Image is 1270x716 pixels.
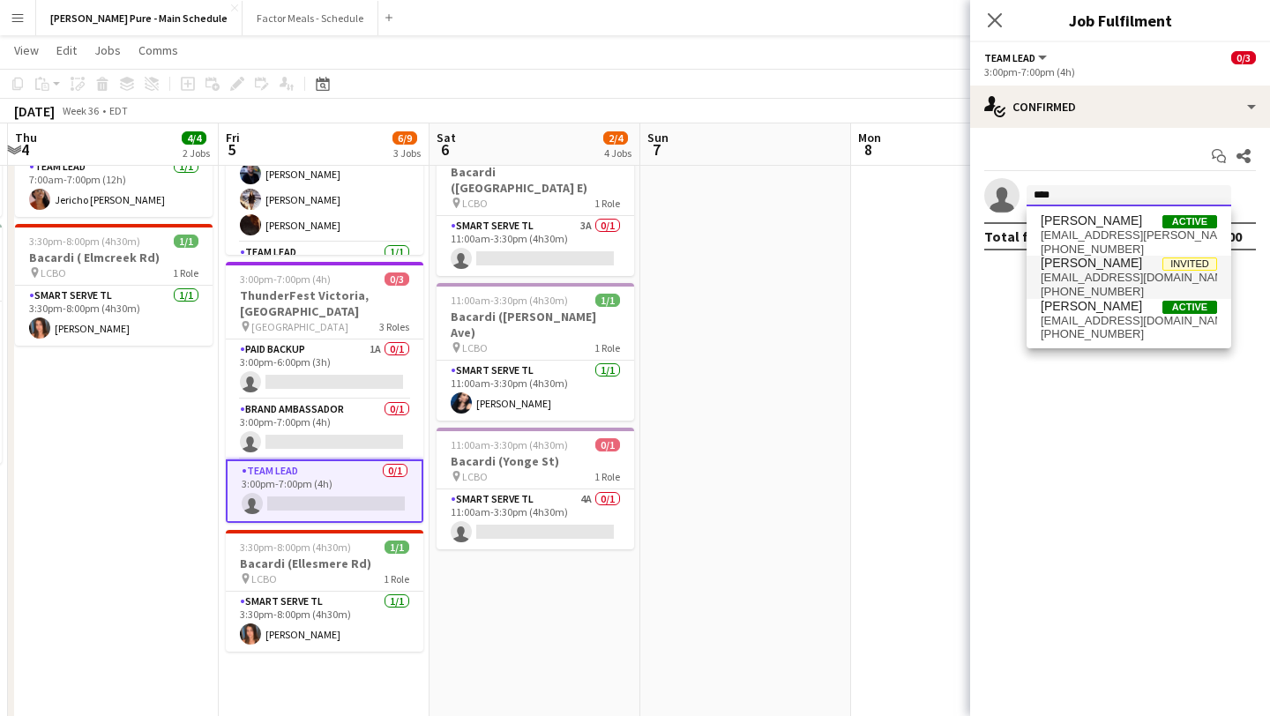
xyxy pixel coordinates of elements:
span: Jobs [94,42,121,58]
button: Team Lead [984,51,1050,64]
app-card-role: Team Lead1/17:00am-7:00pm (12h)Jericho [PERSON_NAME] [15,157,213,217]
span: Brittany Gravelle [1041,213,1142,228]
button: [PERSON_NAME] Pure - Main Schedule [36,1,243,35]
div: [DATE] [14,102,55,120]
span: brittany.monaco4@gmail.com [1041,314,1217,328]
h3: Bacardi (Yonge St) [437,453,634,469]
h3: Bacardi ([GEOGRAPHIC_DATA] E) [437,164,634,196]
app-card-role: Smart Serve TL1/13:30pm-8:00pm (4h30m)[PERSON_NAME] [15,286,213,346]
h3: Job Fulfilment [970,9,1270,32]
h3: Bacardi ( Elmcreek Rd) [15,250,213,265]
span: Active [1162,301,1217,314]
span: Week 36 [58,104,102,117]
span: 4/4 [182,131,206,145]
span: 1 Role [594,197,620,210]
span: View [14,42,39,58]
span: Brittany Lyons [1041,256,1142,271]
span: Mon [858,130,881,145]
app-card-role: Brand Ambassador3/312:00pm-5:30pm (5h30m)[PERSON_NAME][PERSON_NAME][PERSON_NAME] [226,131,423,242]
span: +12508968849 [1041,285,1217,299]
span: LCBO [41,266,66,280]
span: Brittany Monaco [1041,299,1142,314]
span: 5 [223,139,240,160]
app-card-role: Smart Serve TL4A0/111:00am-3:30pm (4h30m) [437,489,634,549]
span: +6472996795 [1041,327,1217,341]
app-job-card: 11:00am-3:30pm (4h30m)0/1Bacardi ([GEOGRAPHIC_DATA] E) LCBO1 RoleSmart Serve TL3A0/111:00am-3:30p... [437,138,634,276]
span: brittanya.gravelle@gmail.com [1041,228,1217,242]
div: Total fee [984,227,1044,245]
app-job-card: 11:00am-3:30pm (4h30m)1/1Bacardi ([PERSON_NAME] Ave) LCBO1 RoleSmart Serve TL1/111:00am-3:30pm (4... [437,283,634,421]
span: 1 Role [173,266,198,280]
span: 4 [12,139,37,160]
span: LCBO [251,572,277,585]
span: 0/3 [1231,51,1256,64]
span: blyons9307@gmail.com [1041,271,1217,285]
span: [GEOGRAPHIC_DATA] [251,320,348,333]
app-job-card: 3:00pm-7:00pm (4h)0/3ThunderFest Victoria, [GEOGRAPHIC_DATA] [GEOGRAPHIC_DATA]3 RolesPaid Backup1... [226,262,423,523]
span: 1/1 [174,235,198,248]
span: 7 [645,139,669,160]
span: Fri [226,130,240,145]
span: Comms [138,42,178,58]
span: LCBO [462,341,488,354]
span: 3:30pm-8:00pm (4h30m) [29,235,140,248]
button: Factor Meals - Schedule [243,1,378,35]
span: 0/1 [595,438,620,451]
a: Comms [131,39,185,62]
div: Confirmed [970,86,1270,128]
span: +16138828855 [1041,242,1217,257]
span: 2/4 [603,131,628,145]
span: 1/1 [385,541,409,554]
app-card-role: Smart Serve TL1/111:00am-3:30pm (4h30m)[PERSON_NAME] [437,361,634,421]
app-job-card: 3:30pm-8:00pm (4h30m)1/1Bacardi ( Elmcreek Rd) LCBO1 RoleSmart Serve TL1/13:30pm-8:00pm (4h30m)[P... [15,224,213,346]
span: LCBO [462,470,488,483]
div: 2 Jobs [183,146,210,160]
span: 0/3 [385,272,409,286]
span: Sun [647,130,669,145]
span: LCBO [462,197,488,210]
app-card-role: Team Lead1/1 [226,242,423,302]
app-job-card: 3:30pm-8:00pm (4h30m)1/1Bacardi (Ellesmere Rd) LCBO1 RoleSmart Serve TL1/13:30pm-8:00pm (4h30m)[P... [226,530,423,652]
div: EDT [109,104,128,117]
span: 6/9 [392,131,417,145]
app-card-role: Smart Serve TL3A0/111:00am-3:30pm (4h30m) [437,216,634,276]
h3: ThunderFest Victoria, [GEOGRAPHIC_DATA] [226,287,423,319]
span: Sat [437,130,456,145]
span: Team Lead [984,51,1035,64]
span: 8 [855,139,881,160]
span: Edit [56,42,77,58]
h3: Bacardi ([PERSON_NAME] Ave) [437,309,634,340]
app-card-role: Brand Ambassador0/13:00pm-7:00pm (4h) [226,399,423,459]
app-job-card: 11:00am-3:30pm (4h30m)0/1Bacardi (Yonge St) LCBO1 RoleSmart Serve TL4A0/111:00am-3:30pm (4h30m) [437,428,634,549]
span: Thu [15,130,37,145]
span: 3:30pm-8:00pm (4h30m) [240,541,351,554]
div: 3:00pm-7:00pm (4h) [984,65,1256,78]
span: 1/1 [595,294,620,307]
app-card-role: Team Lead0/13:00pm-7:00pm (4h) [226,459,423,523]
app-card-role: Smart Serve TL1/13:30pm-8:00pm (4h30m)[PERSON_NAME] [226,592,423,652]
span: 1 Role [384,572,409,585]
span: Active [1162,215,1217,228]
div: 3 Jobs [393,146,421,160]
span: Invited [1162,257,1217,271]
div: 4 Jobs [604,146,631,160]
span: 3:00pm-7:00pm (4h) [240,272,331,286]
span: 1 Role [594,470,620,483]
app-card-role: Paid Backup1A0/13:00pm-6:00pm (3h) [226,339,423,399]
a: View [7,39,46,62]
a: Edit [49,39,84,62]
span: 11:00am-3:30pm (4h30m) [451,438,568,451]
span: 1 Role [594,341,620,354]
a: Jobs [87,39,128,62]
span: 3 Roles [379,320,409,333]
h3: Bacardi (Ellesmere Rd) [226,556,423,571]
span: 11:00am-3:30pm (4h30m) [451,294,568,307]
span: 6 [434,139,456,160]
